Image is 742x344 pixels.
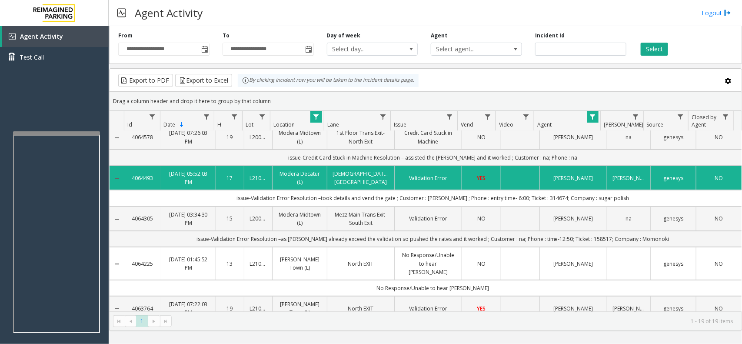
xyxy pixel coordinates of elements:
span: YES [477,305,486,312]
div: Data table [110,111,742,311]
span: Test Call [20,53,44,62]
a: Collapse Details [110,305,124,312]
a: Parker Filter Menu [630,111,642,123]
a: [PERSON_NAME] [545,260,602,268]
a: Video Filter Menu [520,111,532,123]
span: H [218,121,222,128]
a: NO [702,260,736,268]
a: L20000500 [250,133,267,141]
a: NO [467,214,495,223]
a: [DEMOGRAPHIC_DATA][GEOGRAPHIC_DATA] [333,170,389,186]
a: Credit Card Stuck in Machine [400,129,456,145]
a: Id Filter Menu [146,111,158,123]
span: Page 1 [136,315,148,327]
span: NO [477,134,486,141]
div: By clicking Incident row you will be taken to the incident details page. [238,74,419,87]
a: Collapse Details [110,175,124,182]
span: NO [715,215,723,222]
span: Date [163,121,175,128]
a: genesys [656,133,691,141]
a: 19 [221,304,239,313]
a: Validation Error [400,174,456,182]
td: No Response/Unable to hear [PERSON_NAME] [124,280,742,296]
a: Date Filter Menu [200,111,212,123]
span: Lot [246,121,253,128]
a: Source Filter Menu [675,111,686,123]
a: Validation Error [400,304,456,313]
a: Modera Decatur (L) [278,170,322,186]
a: Agent Filter Menu [587,111,599,123]
span: Video [499,121,513,128]
a: NO [702,214,736,223]
a: 15 [221,214,239,223]
a: genesys [656,174,691,182]
a: [PERSON_NAME] Town (L) [278,255,322,272]
a: Modera Midtown (L) [278,210,322,227]
a: NO [467,133,495,141]
a: [DATE] 01:45:52 PM [166,255,210,272]
a: YES [467,174,495,182]
a: YES [467,304,495,313]
a: Collapse Details [110,261,124,267]
span: Source [647,121,664,128]
a: NO [702,133,736,141]
a: 19 [221,133,239,141]
a: Collapse Details [110,216,124,223]
a: L21093900 [250,174,267,182]
h3: Agent Activity [130,2,207,23]
a: 4064493 [130,174,156,182]
span: NO [715,305,723,312]
span: NO [477,215,486,222]
td: issue-Validation Error Resolution –as [PERSON_NAME] already exceed the validation so pushed the r... [124,231,742,247]
a: L21088000 [250,260,267,268]
span: NO [715,260,723,267]
a: Agent Activity [2,26,109,47]
td: issue-Credit Card Stuck in Machine Resolution – assisted the [PERSON_NAME] and it worked ; Custom... [124,150,742,166]
a: Vend Filter Menu [482,111,494,123]
label: Incident Id [535,32,565,40]
label: To [223,32,230,40]
a: Issue Filter Menu [444,111,456,123]
span: Vend [461,121,473,128]
a: Lane Filter Menu [377,111,389,123]
a: [DATE] 05:52:03 PM [166,170,210,186]
a: [PERSON_NAME] [612,304,645,313]
a: 4064305 [130,214,156,223]
a: [DATE] 07:22:03 PM [166,300,210,317]
a: Mezz Main Trans Exit- South Exit [333,210,389,227]
div: Drag a column header and drop it here to group by that column [110,94,742,109]
span: Lane [327,121,339,128]
td: issue-Validation Error Resolution –took details and vend the gate ; Customer : [PERSON_NAME] ; Ph... [124,190,742,206]
a: genesys [656,304,691,313]
a: Closed by Agent Filter Menu [720,111,732,123]
a: Modera Midtown (L) [278,129,322,145]
button: Export to PDF [118,74,173,87]
a: 4064578 [130,133,156,141]
span: Toggle popup [304,43,313,55]
a: [PERSON_NAME] Town (L) [278,300,322,317]
span: Select agent... [431,43,503,55]
span: NO [477,260,486,267]
a: [PERSON_NAME] [545,304,602,313]
a: Lot Filter Menu [256,111,268,123]
label: From [118,32,133,40]
a: 1st Floor Trans Exit- North Exit [333,129,389,145]
a: Logout [702,8,731,17]
span: Location [273,121,295,128]
a: NO [702,174,736,182]
span: YES [477,174,486,182]
a: [DATE] 07:26:03 PM [166,129,210,145]
a: North EXIT [333,304,389,313]
kendo-pager-info: 1 - 19 of 19 items [177,317,733,325]
a: H Filter Menu [228,111,240,123]
span: Id [127,121,132,128]
img: 'icon' [9,33,16,40]
label: Agent [431,32,447,40]
a: 13 [221,260,239,268]
a: na [612,133,645,141]
span: Agent Activity [20,32,63,40]
a: [DATE] 03:34:30 PM [166,210,210,227]
a: [PERSON_NAME] [612,174,645,182]
a: Collapse Details [110,134,124,141]
a: na [612,214,645,223]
